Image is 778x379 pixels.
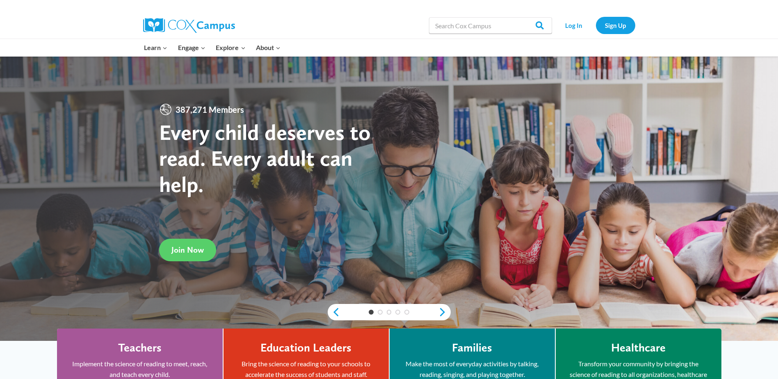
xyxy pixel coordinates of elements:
[556,17,635,34] nav: Secondary Navigation
[328,304,451,320] div: content slider buttons
[178,42,205,53] span: Engage
[159,119,371,197] strong: Every child deserves to read. Every adult can help.
[452,341,492,355] h4: Families
[256,42,281,53] span: About
[611,341,666,355] h4: Healthcare
[172,103,247,116] span: 387,271 Members
[369,310,374,315] a: 1
[139,39,286,56] nav: Primary Navigation
[596,17,635,34] a: Sign Up
[143,18,235,33] img: Cox Campus
[144,42,167,53] span: Learn
[556,17,592,34] a: Log In
[429,17,552,34] input: Search Cox Campus
[395,310,400,315] a: 4
[404,310,409,315] a: 5
[118,341,162,355] h4: Teachers
[378,310,383,315] a: 2
[260,341,351,355] h4: Education Leaders
[159,239,216,261] a: Join Now
[216,42,245,53] span: Explore
[171,245,204,255] span: Join Now
[438,307,451,317] a: next
[387,310,392,315] a: 3
[328,307,340,317] a: previous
